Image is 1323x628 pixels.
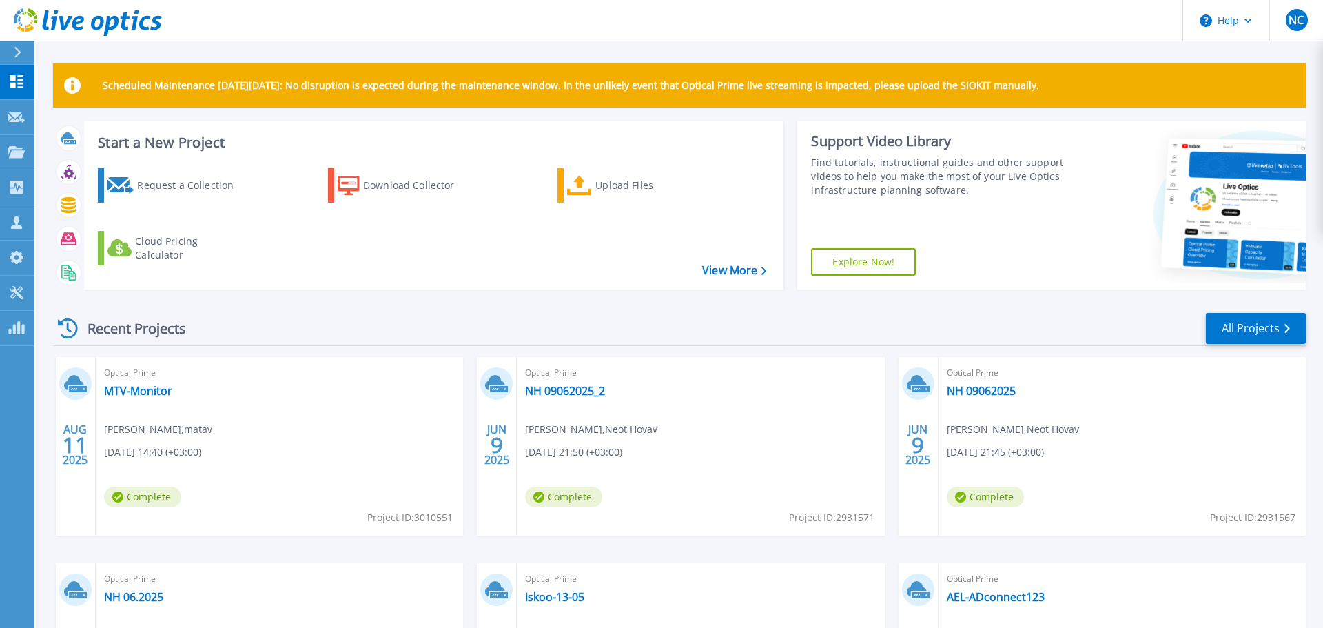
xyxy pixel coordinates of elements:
[905,420,931,470] div: JUN 2025
[363,172,473,199] div: Download Collector
[947,365,1298,381] span: Optical Prime
[104,571,455,587] span: Optical Prime
[63,439,88,451] span: 11
[811,248,916,276] a: Explore Now!
[525,487,602,507] span: Complete
[947,445,1044,460] span: [DATE] 21:45 (+03:00)
[811,156,1070,197] div: Find tutorials, instructional guides and other support videos to help you make the most of your L...
[525,422,657,437] span: [PERSON_NAME] , Neot Hovav
[947,590,1045,604] a: AEL-ADconnect123
[525,590,584,604] a: Iskoo-13-05
[702,264,766,277] a: View More
[525,445,622,460] span: [DATE] 21:50 (+03:00)
[104,365,455,381] span: Optical Prime
[947,571,1298,587] span: Optical Prime
[484,420,510,470] div: JUN 2025
[328,168,482,203] a: Download Collector
[137,172,247,199] div: Request a Collection
[947,384,1016,398] a: NH 09062025
[947,487,1024,507] span: Complete
[135,234,245,262] div: Cloud Pricing Calculator
[525,571,876,587] span: Optical Prime
[1210,510,1295,525] span: Project ID: 2931567
[1289,14,1304,26] span: NC
[98,168,252,203] a: Request a Collection
[367,510,453,525] span: Project ID: 3010551
[557,168,711,203] a: Upload Files
[525,384,605,398] a: NH 09062025_2
[912,439,924,451] span: 9
[525,365,876,381] span: Optical Prime
[62,420,88,470] div: AUG 2025
[53,312,205,345] div: Recent Projects
[947,422,1079,437] span: [PERSON_NAME] , Neot Hovav
[1206,313,1306,344] a: All Projects
[595,172,706,199] div: Upload Files
[104,384,172,398] a: MTV-Monitor
[104,590,163,604] a: NH 06.2025
[104,422,212,437] span: [PERSON_NAME] , matav
[103,80,1039,91] p: Scheduled Maintenance [DATE][DATE]: No disruption is expected during the maintenance window. In t...
[811,132,1070,150] div: Support Video Library
[104,445,201,460] span: [DATE] 14:40 (+03:00)
[98,231,252,265] a: Cloud Pricing Calculator
[789,510,874,525] span: Project ID: 2931571
[491,439,503,451] span: 9
[104,487,181,507] span: Complete
[98,135,766,150] h3: Start a New Project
